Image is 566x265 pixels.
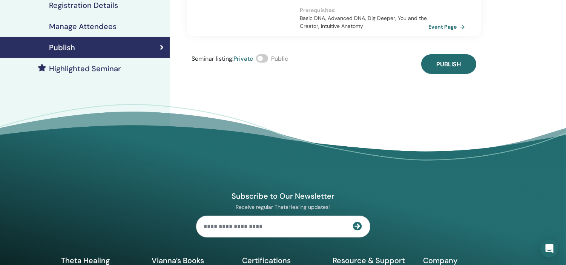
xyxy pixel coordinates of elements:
h4: Subscribe to Our Newsletter [196,191,370,201]
h4: Manage Attendees [49,22,117,31]
p: Prerequisites : [300,6,428,14]
span: Private [233,55,253,63]
h4: Registration Details [49,1,118,10]
span: Public [271,55,288,63]
h4: Highlighted Seminar [49,64,121,73]
span: Seminar listing : [192,55,233,63]
a: Event Page [428,21,468,32]
p: Basic DNA, Advanced DNA, Dig Deeper, You and the Creator, Intuitive Anatomy [300,14,428,30]
p: Receive regular ThetaHealing updates! [196,204,370,210]
span: Publish [436,60,461,68]
h4: Publish [49,43,75,52]
button: Publish [421,54,476,74]
div: Open Intercom Messenger [540,239,558,257]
